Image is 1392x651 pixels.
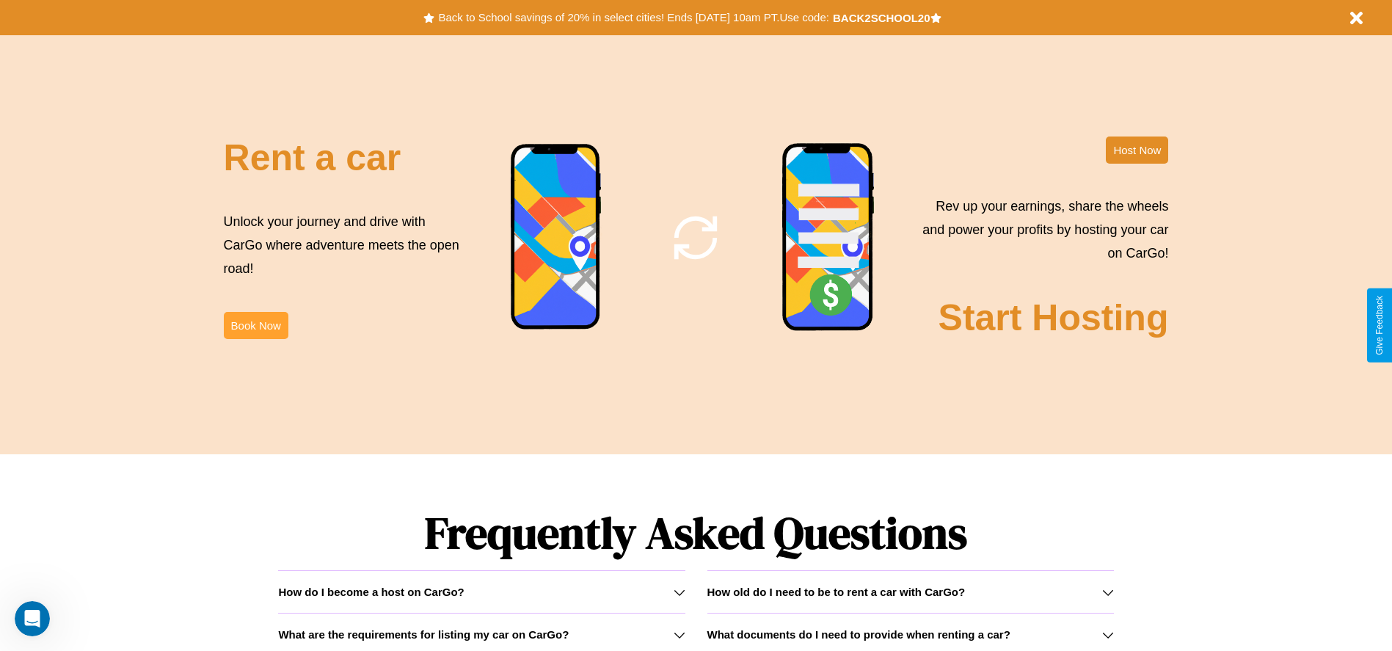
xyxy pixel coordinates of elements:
[510,143,602,332] img: phone
[434,7,832,28] button: Back to School savings of 20% in select cities! Ends [DATE] 10am PT.Use code:
[278,586,464,598] h3: How do I become a host on CarGo?
[781,142,875,333] img: phone
[224,312,288,339] button: Book Now
[224,210,464,281] p: Unlock your journey and drive with CarGo where adventure meets the open road!
[278,628,569,641] h3: What are the requirements for listing my car on CarGo?
[914,194,1168,266] p: Rev up your earnings, share the wheels and power your profits by hosting your car on CarGo!
[833,12,930,24] b: BACK2SCHOOL20
[278,495,1113,570] h1: Frequently Asked Questions
[15,601,50,636] iframe: Intercom live chat
[1374,296,1385,355] div: Give Feedback
[224,137,401,179] h2: Rent a car
[939,297,1169,339] h2: Start Hosting
[1106,137,1168,164] button: Host Now
[707,586,966,598] h3: How old do I need to be to rent a car with CarGo?
[707,628,1010,641] h3: What documents do I need to provide when renting a car?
